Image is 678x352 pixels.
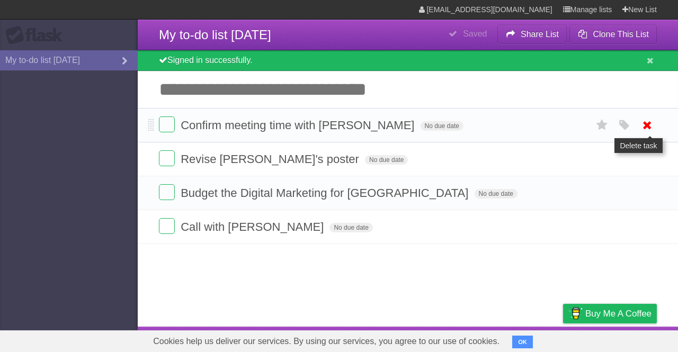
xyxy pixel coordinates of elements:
[181,119,417,132] span: Confirm meeting time with [PERSON_NAME]
[592,116,612,134] label: Star task
[181,220,326,233] span: Call with [PERSON_NAME]
[497,25,567,44] button: Share List
[513,329,537,349] a: Terms
[585,304,652,323] span: Buy me a coffee
[549,329,577,349] a: Privacy
[181,152,362,166] span: Revise [PERSON_NAME]'s poster
[521,30,559,39] b: Share List
[181,186,471,200] span: Budget the Digital Marketing for [GEOGRAPHIC_DATA]
[138,50,678,71] div: Signed in successfully.
[593,30,649,39] b: Clone This List
[159,218,175,234] label: Done
[329,223,372,232] span: No due date
[421,121,463,131] span: No due date
[422,329,444,349] a: About
[475,189,518,198] span: No due date
[512,336,533,348] button: OK
[159,184,175,200] label: Done
[568,304,583,322] img: Buy me a coffee
[365,155,408,165] span: No due date
[159,116,175,132] label: Done
[563,304,657,323] a: Buy me a coffee
[569,25,657,44] button: Clone This List
[590,329,657,349] a: Suggest a feature
[159,28,271,42] span: My to-do list [DATE]
[457,329,500,349] a: Developers
[5,26,69,45] div: Flask
[142,331,510,352] span: Cookies help us deliver our services. By using our services, you agree to our use of cookies.
[159,150,175,166] label: Done
[463,29,487,38] b: Saved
